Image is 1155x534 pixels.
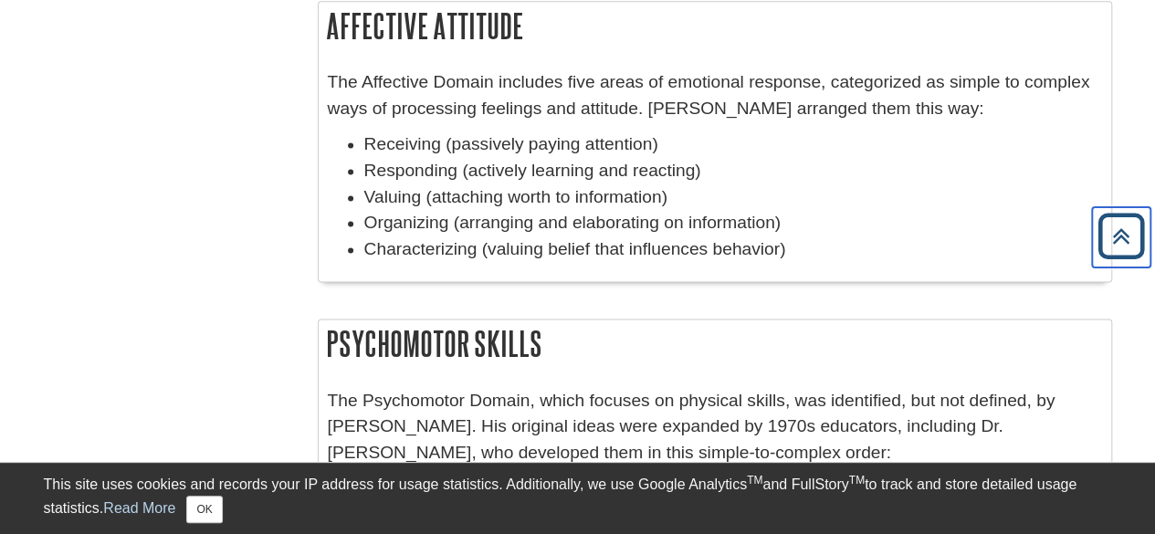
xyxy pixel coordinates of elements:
[849,474,865,487] sup: TM
[747,474,762,487] sup: TM
[364,184,1102,211] li: Valuing (attaching worth to information)
[364,131,1102,158] li: Receiving (passively paying attention)
[319,319,1111,368] h2: Psychomotor Skills
[364,236,1102,263] li: Characterizing (valuing belief that influences behavior)
[319,2,1111,50] h2: Affective Attitude
[328,69,1102,122] p: The Affective Domain includes five areas of emotional response, categorized as simple to complex ...
[328,388,1102,466] p: The Psychomotor Domain, which focuses on physical skills, was identified, but not defined, by [PE...
[186,496,222,523] button: Close
[103,500,175,516] a: Read More
[1092,224,1150,248] a: Back to Top
[364,158,1102,184] li: Responding (actively learning and reacting)
[364,210,1102,236] li: Organizing (arranging and elaborating on information)
[44,474,1112,523] div: This site uses cookies and records your IP address for usage statistics. Additionally, we use Goo...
